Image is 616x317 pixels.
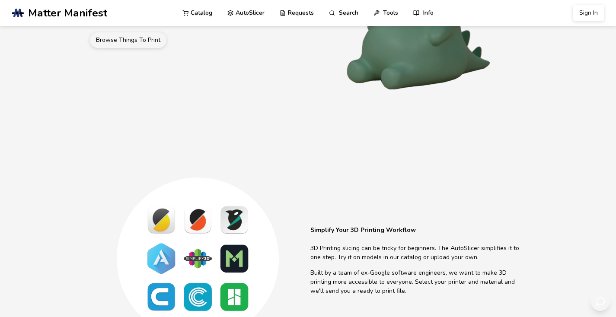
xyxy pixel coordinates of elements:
h2: Simplify Your 3D Printing Workflow [310,224,527,237]
span: Matter Manifest [28,7,107,19]
p: 3D Printing slicing can be tricky for beginners. The AutoSlicer simplifies it to one step. Try it... [310,244,527,262]
p: Built by a team of ex-Google software engineers, we want to make 3D printing more accessible to e... [310,268,527,295]
button: Send feedback via email [590,292,610,311]
a: Browse Things To Print [90,32,166,48]
button: Sign In [573,5,604,21]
